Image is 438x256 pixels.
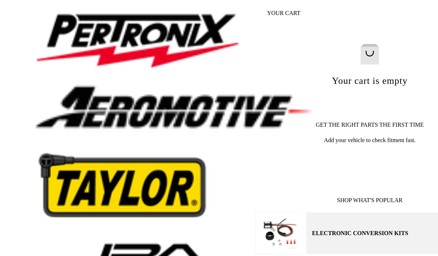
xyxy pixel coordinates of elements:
button: Add your vehicle [306,152,434,162]
h2: Your cart [255,10,300,16]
